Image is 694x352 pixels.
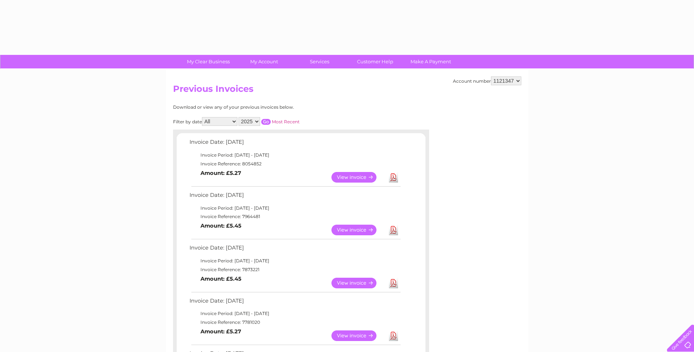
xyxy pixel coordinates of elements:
[272,119,300,124] a: Most Recent
[345,55,405,68] a: Customer Help
[188,243,402,256] td: Invoice Date: [DATE]
[173,84,521,98] h2: Previous Invoices
[401,55,461,68] a: Make A Payment
[188,212,402,221] td: Invoice Reference: 7964481
[188,137,402,151] td: Invoice Date: [DATE]
[188,265,402,274] td: Invoice Reference: 7873221
[188,256,402,265] td: Invoice Period: [DATE] - [DATE]
[188,160,402,168] td: Invoice Reference: 8054852
[188,318,402,327] td: Invoice Reference: 7781020
[234,55,294,68] a: My Account
[200,328,241,335] b: Amount: £5.27
[389,225,398,235] a: Download
[289,55,350,68] a: Services
[188,151,402,160] td: Invoice Period: [DATE] - [DATE]
[188,204,402,213] td: Invoice Period: [DATE] - [DATE]
[331,278,385,288] a: View
[331,172,385,183] a: View
[389,172,398,183] a: Download
[453,76,521,85] div: Account number
[200,170,241,176] b: Amount: £5.27
[200,276,241,282] b: Amount: £5.45
[178,55,239,68] a: My Clear Business
[188,309,402,318] td: Invoice Period: [DATE] - [DATE]
[173,105,365,110] div: Download or view any of your previous invoices below.
[389,278,398,288] a: Download
[188,190,402,204] td: Invoice Date: [DATE]
[200,222,241,229] b: Amount: £5.45
[173,117,365,126] div: Filter by date
[331,330,385,341] a: View
[389,330,398,341] a: Download
[188,296,402,310] td: Invoice Date: [DATE]
[331,225,385,235] a: View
